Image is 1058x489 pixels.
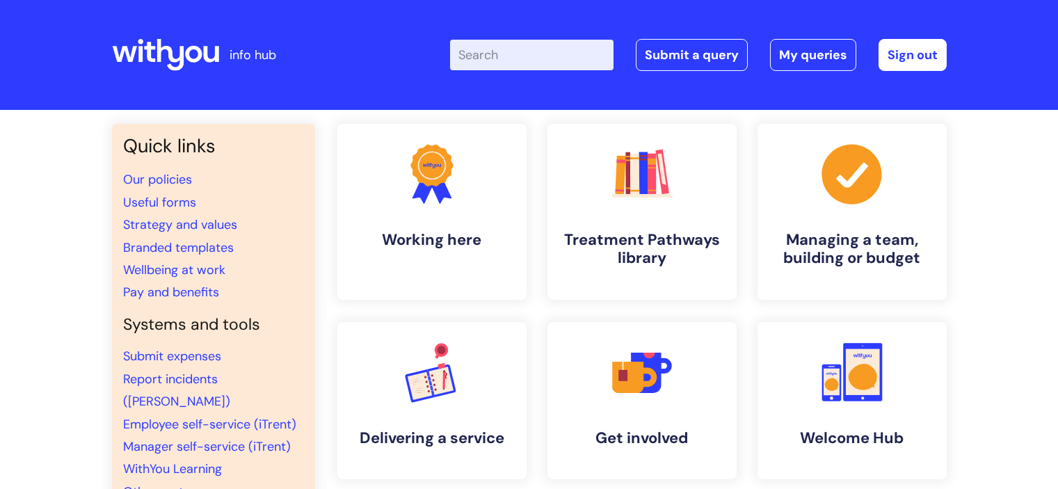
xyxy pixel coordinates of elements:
[769,429,936,447] h4: Welcome Hub
[337,124,527,300] a: Working here
[123,460,222,477] a: WithYou Learning
[758,322,947,479] a: Welcome Hub
[337,322,527,479] a: Delivering a service
[123,348,221,364] a: Submit expenses
[547,322,737,479] a: Get involved
[879,39,947,71] a: Sign out
[123,135,304,157] h3: Quick links
[547,124,737,300] a: Treatment Pathways library
[123,371,230,410] a: Report incidents ([PERSON_NAME])
[348,429,515,447] h4: Delivering a service
[450,39,947,71] div: | -
[769,231,936,268] h4: Managing a team, building or budget
[770,39,856,71] a: My queries
[123,315,304,335] h4: Systems and tools
[348,231,515,249] h4: Working here
[123,239,234,256] a: Branded templates
[559,231,726,268] h4: Treatment Pathways library
[559,429,726,447] h4: Get involved
[123,284,219,300] a: Pay and benefits
[123,416,296,433] a: Employee self-service (iTrent)
[636,39,748,71] a: Submit a query
[123,438,291,455] a: Manager self-service (iTrent)
[123,262,225,278] a: Wellbeing at work
[123,194,196,211] a: Useful forms
[758,124,947,300] a: Managing a team, building or budget
[123,171,192,188] a: Our policies
[450,40,614,70] input: Search
[230,44,276,66] p: info hub
[123,216,237,233] a: Strategy and values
